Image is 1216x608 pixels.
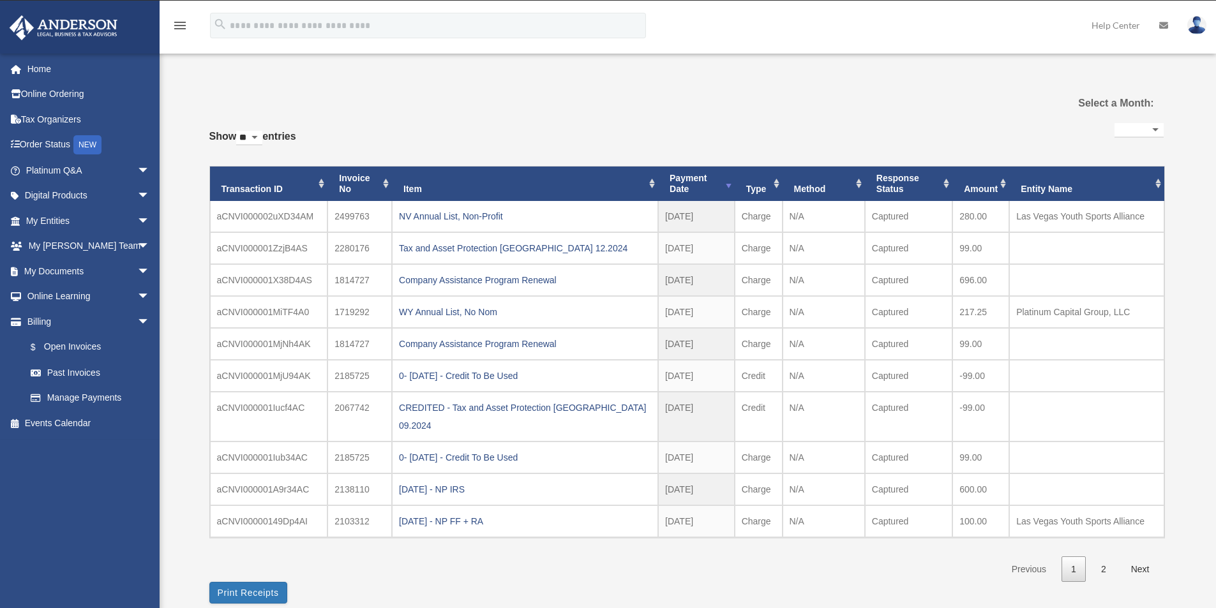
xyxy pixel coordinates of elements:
td: 2185725 [327,360,392,392]
td: Charge [735,201,783,232]
a: Online Ordering [9,82,169,107]
div: WY Annual List, No Nom [399,303,651,321]
a: Events Calendar [9,410,169,436]
td: N/A [783,505,865,537]
span: arrow_drop_down [137,158,163,184]
td: [DATE] [658,232,735,264]
i: menu [172,18,188,33]
label: Show entries [209,128,296,158]
td: -99.00 [952,360,1009,392]
td: 2067742 [327,392,392,441]
td: Captured [865,505,952,537]
td: aCNVI000001ZzjB4AS [210,232,328,264]
td: Platinum Capital Group, LLC [1009,296,1164,328]
a: menu [172,22,188,33]
td: aCNVI000001MiTF4A0 [210,296,328,328]
td: 217.25 [952,296,1009,328]
td: aCNVI000001MjNh4AK [210,328,328,360]
td: [DATE] [658,328,735,360]
td: 1814727 [327,264,392,296]
td: Credit [735,360,783,392]
td: Las Vegas Youth Sports Alliance [1009,505,1164,537]
td: N/A [783,264,865,296]
td: N/A [783,296,865,328]
td: Captured [865,473,952,505]
a: Home [9,56,169,82]
a: 1 [1062,556,1086,582]
span: arrow_drop_down [137,258,163,285]
th: Invoice No: activate to sort column ascending [327,167,392,201]
td: -99.00 [952,392,1009,441]
i: search [213,17,227,31]
td: 2138110 [327,473,392,505]
td: Captured [865,296,952,328]
div: CREDITED - Tax and Asset Protection [GEOGRAPHIC_DATA] 09.2024 [399,399,651,434]
td: 280.00 [952,201,1009,232]
td: Captured [865,232,952,264]
td: Las Vegas Youth Sports Alliance [1009,201,1164,232]
td: [DATE] [658,264,735,296]
td: N/A [783,473,865,505]
a: Next [1122,556,1159,582]
td: Charge [735,328,783,360]
td: [DATE] [658,201,735,232]
td: 696.00 [952,264,1009,296]
td: [DATE] [658,473,735,505]
span: arrow_drop_down [137,284,163,310]
th: Item: activate to sort column ascending [392,167,658,201]
td: Captured [865,441,952,473]
td: N/A [783,441,865,473]
td: Charge [735,505,783,537]
a: My Documentsarrow_drop_down [9,258,169,284]
a: Digital Productsarrow_drop_down [9,183,169,209]
span: $ [38,339,44,355]
td: Captured [865,392,952,441]
td: 99.00 [952,232,1009,264]
td: aCNVI000001X38D4AS [210,264,328,296]
td: 1719292 [327,296,392,328]
img: User Pic [1187,16,1206,34]
div: NV Annual List, Non-Profit [399,207,651,225]
td: [DATE] [658,441,735,473]
img: Anderson Advisors Platinum Portal [6,15,121,40]
th: Entity Name: activate to sort column ascending [1009,167,1164,201]
td: [DATE] [658,360,735,392]
td: Charge [735,441,783,473]
a: Previous [1002,556,1056,582]
a: My [PERSON_NAME] Teamarrow_drop_down [9,234,169,259]
a: Tax Organizers [9,107,169,132]
td: Captured [865,264,952,296]
td: [DATE] [658,392,735,441]
div: Tax and Asset Protection [GEOGRAPHIC_DATA] 12.2024 [399,239,651,257]
label: Select a Month: [1014,94,1153,112]
td: Charge [735,473,783,505]
th: Type: activate to sort column ascending [735,167,783,201]
a: Platinum Q&Aarrow_drop_down [9,158,169,183]
td: [DATE] [658,505,735,537]
th: Method: activate to sort column ascending [783,167,865,201]
td: 1814727 [327,328,392,360]
td: aCNVI000001Iub34AC [210,441,328,473]
span: arrow_drop_down [137,183,163,209]
td: Captured [865,201,952,232]
td: aCNVI00000149Dp4AI [210,505,328,537]
td: [DATE] [658,296,735,328]
div: [DATE] - NP IRS [399,480,651,498]
td: aCNVI000001MjU94AK [210,360,328,392]
a: Manage Payments [18,385,169,411]
td: aCNVI000001A9r34AC [210,473,328,505]
a: Past Invoices [18,360,163,385]
select: Showentries [236,131,262,145]
th: Response Status: activate to sort column ascending [865,167,952,201]
td: 2103312 [327,505,392,537]
th: Payment Date: activate to sort column ascending [658,167,735,201]
a: Online Learningarrow_drop_down [9,284,169,309]
th: Transaction ID: activate to sort column ascending [210,167,328,201]
td: N/A [783,328,865,360]
span: arrow_drop_down [137,309,163,335]
td: aCNVI000001Iucf4AC [210,392,328,441]
td: 2185725 [327,441,392,473]
td: N/A [783,201,865,232]
td: N/A [783,360,865,392]
div: [DATE] - NP FF + RA [399,512,651,530]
